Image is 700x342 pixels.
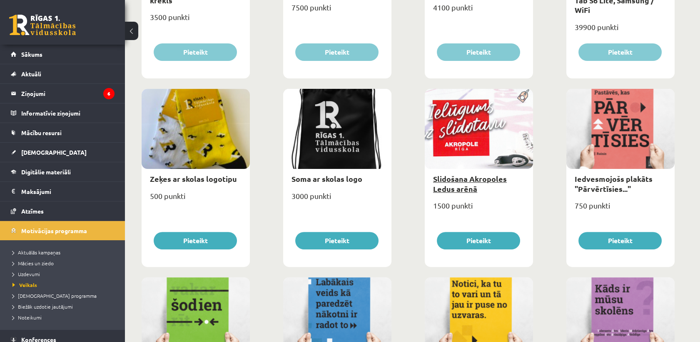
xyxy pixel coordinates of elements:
[21,182,115,201] legend: Maksājumi
[21,168,71,176] span: Digitālie materiāli
[12,314,42,321] span: Noteikumi
[566,20,675,41] div: 39900 punkti
[103,88,115,99] i: 6
[21,70,41,78] span: Aktuāli
[21,207,44,215] span: Atzīmes
[12,259,117,267] a: Mācies un ziedo
[11,162,115,181] a: Digitālie materiāli
[154,43,237,61] button: Pieteikt
[514,89,533,103] img: Populāra prece
[11,84,115,103] a: Ziņojumi6
[21,148,87,156] span: [DEMOGRAPHIC_DATA]
[9,15,76,35] a: Rīgas 1. Tālmācības vidusskola
[12,260,54,267] span: Mācies un ziedo
[12,249,60,256] span: Aktuālās kampaņas
[21,50,42,58] span: Sākums
[425,199,533,219] div: 1500 punkti
[21,227,87,234] span: Motivācijas programma
[11,182,115,201] a: Maksājumi
[150,174,237,184] a: Zeķes ar skolas logotipu
[12,314,117,321] a: Noteikumi
[295,232,379,249] button: Pieteikt
[283,189,391,210] div: 3000 punkti
[437,232,520,249] button: Pieteikt
[425,0,533,21] div: 4100 punkti
[11,143,115,162] a: [DEMOGRAPHIC_DATA]
[142,10,250,31] div: 3500 punkti
[11,64,115,83] a: Aktuāli
[11,103,115,123] a: Informatīvie ziņojumi
[11,123,115,142] a: Mācību resursi
[12,303,73,310] span: Biežāk uzdotie jautājumi
[12,271,40,277] span: Uzdevumi
[12,249,117,256] a: Aktuālās kampaņas
[566,199,675,219] div: 750 punkti
[12,282,37,288] span: Veikals
[578,232,662,249] button: Pieteikt
[291,174,362,184] a: Soma ar skolas logo
[21,103,115,123] legend: Informatīvie ziņojumi
[12,292,97,299] span: [DEMOGRAPHIC_DATA] programma
[295,43,379,61] button: Pieteikt
[21,129,62,136] span: Mācību resursi
[12,281,117,289] a: Veikals
[437,43,520,61] button: Pieteikt
[142,189,250,210] div: 500 punkti
[12,292,117,299] a: [DEMOGRAPHIC_DATA] programma
[11,201,115,221] a: Atzīmes
[11,45,115,64] a: Sākums
[575,174,653,193] a: Iedvesmojošs plakāts "Pārvērtīsies..."
[12,270,117,278] a: Uzdevumi
[12,303,117,310] a: Biežāk uzdotie jautājumi
[11,221,115,240] a: Motivācijas programma
[283,0,391,21] div: 7500 punkti
[578,43,662,61] button: Pieteikt
[154,232,237,249] button: Pieteikt
[21,84,115,103] legend: Ziņojumi
[433,174,507,193] a: Slidošana Akropoles Ledus arēnā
